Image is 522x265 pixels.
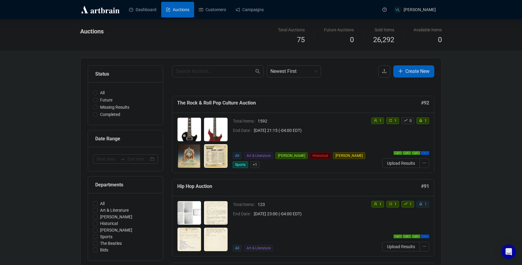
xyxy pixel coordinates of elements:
img: 7_1.jpg [204,201,228,225]
img: 9_1.jpg [204,228,228,251]
span: user [374,202,377,206]
span: 26,292 [373,34,394,46]
span: plus [398,69,403,73]
span: Auctions [80,28,104,35]
img: 1_1.jpg [178,118,201,141]
div: Available Items [414,26,442,33]
div: Departments [95,181,156,189]
span: 75 [297,36,305,44]
span: 1 [425,119,427,123]
span: VL [395,6,400,13]
span: All [233,152,242,159]
span: The Beatles [98,240,124,247]
span: Total Items [233,201,258,208]
div: Open Intercom Messenger [502,245,516,259]
span: Upload Results [387,160,415,167]
button: Upload Results [382,158,420,168]
span: rocket [419,119,423,122]
span: [DATE] 21:15 (-04:00 EDT) [254,127,366,134]
span: End Date [233,127,254,134]
span: 1 [410,202,412,206]
span: 1 [379,202,382,206]
span: Completed [98,111,123,118]
div: Date Range [95,135,156,142]
span: End Date [233,210,254,217]
div: Future Auctions [324,26,354,33]
img: 1_1.jpg [178,201,201,225]
a: Auctions [166,2,189,17]
span: check [397,235,399,238]
button: Create New [393,65,434,77]
img: 3_1.jpg [178,144,201,168]
span: All [98,89,107,96]
span: [DATE] 23:00 (-04:00 EDT) [254,210,366,217]
h5: # 91 [421,183,429,190]
span: Total Items [233,118,258,124]
span: check [415,235,417,238]
span: Bids [98,247,111,253]
span: Future [98,97,115,103]
button: Upload Results [382,242,420,251]
h5: The Rock & Roll Pop Culture Auction [177,99,421,107]
h5: Hip Hop Auction [177,183,421,190]
span: swap-right [120,157,125,161]
span: ellipsis [424,152,426,154]
span: Art & Literature [244,152,273,159]
input: Search Auction... [176,68,254,75]
span: 1 [379,119,382,123]
span: check [415,152,417,154]
span: + 1 [250,161,259,168]
span: 1 [395,202,397,206]
span: Missing Results [98,104,132,111]
span: retweet [389,202,392,206]
span: 1592 [258,118,366,124]
div: Total Auctions [278,26,305,33]
span: Newest First [270,66,317,77]
span: 0 [350,36,354,44]
span: search [255,69,260,74]
span: rocket [419,202,423,206]
span: [PERSON_NAME] [404,7,436,12]
span: rise [404,202,407,206]
a: Hip Hop Auction#91Total Items123End Date[DATE] 23:00 (-04:00 EDT)AllArt & Literatureuser1retweet1... [172,179,434,257]
input: Start date [96,156,118,162]
img: 2_1.jpg [204,118,228,141]
span: Historical [310,152,331,159]
div: Sold Items [373,26,394,33]
span: user [374,119,377,122]
span: to [120,157,125,161]
span: 0 [410,119,412,123]
span: 1 [395,119,397,123]
span: question-circle [382,8,387,12]
span: [PERSON_NAME] [98,214,135,220]
a: Customers [199,2,226,17]
div: Status [95,70,156,78]
span: ellipsis [424,235,426,238]
span: All [98,200,107,207]
img: logo [80,5,121,14]
span: 0 [438,36,442,44]
span: Art & Literature [244,245,273,251]
span: All [233,245,242,251]
span: Sports [98,233,115,240]
a: Dashboard [129,2,156,17]
input: End date [127,156,149,162]
span: Historical [98,220,120,227]
h5: # 92 [421,99,429,107]
span: Art & Literature [98,207,131,214]
span: Create New [405,67,429,75]
a: Campaigns [236,2,264,17]
span: Sports [233,161,248,168]
span: check [406,235,408,238]
span: check [406,152,408,154]
span: upload [382,69,387,73]
span: [PERSON_NAME] [333,152,365,159]
span: ellipsis [422,161,426,165]
span: 1 [425,202,427,206]
img: 4_1.jpg [204,144,228,168]
span: Upload Results [387,243,415,250]
span: check [397,152,399,154]
span: [PERSON_NAME] [275,152,308,159]
img: 8_1.jpg [178,228,201,251]
span: 123 [258,201,366,208]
